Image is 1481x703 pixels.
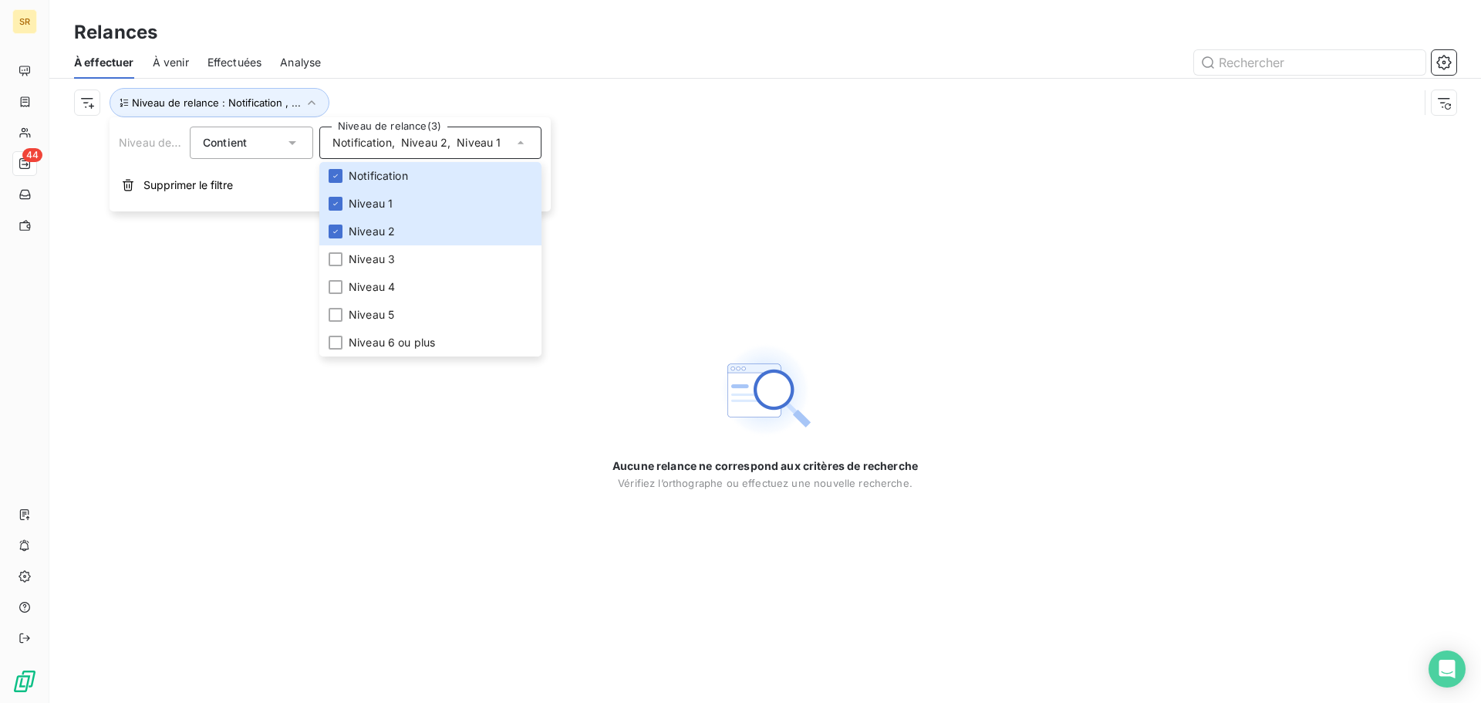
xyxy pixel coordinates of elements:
button: Niveau de relance : Notification , ... [110,88,329,117]
span: Vérifiez l’orthographe ou effectuez une nouvelle recherche. [618,477,913,489]
span: Niveau 1 [457,135,501,150]
img: Empty state [716,341,815,440]
span: Notification [349,168,408,184]
span: , [447,135,450,150]
span: À effectuer [74,55,134,70]
span: Effectuées [207,55,262,70]
span: Niveau 6 ou plus [349,335,435,350]
button: Supprimer le filtre [110,168,551,202]
div: SR [12,9,37,34]
span: Niveau 2 [401,135,447,150]
span: Niveau 5 [349,307,394,323]
div: Open Intercom Messenger [1429,651,1466,688]
span: Niveau de relance [119,136,213,149]
span: Niveau 2 [349,224,395,239]
span: Analyse [280,55,321,70]
span: Aucune relance ne correspond aux critères de recherche [612,458,918,474]
span: Niveau 3 [349,252,395,267]
span: Contient [203,136,247,149]
span: Notification [332,135,392,150]
span: Niveau 1 [349,196,393,211]
span: , [392,135,395,150]
img: Logo LeanPay [12,669,37,694]
span: Supprimer le filtre [143,177,233,193]
span: 44 [22,148,42,162]
span: Niveau 4 [349,279,395,295]
span: À venir [153,55,189,70]
h3: Relances [74,19,157,46]
span: Niveau de relance : Notification , ... [132,96,301,109]
input: Rechercher [1194,50,1425,75]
